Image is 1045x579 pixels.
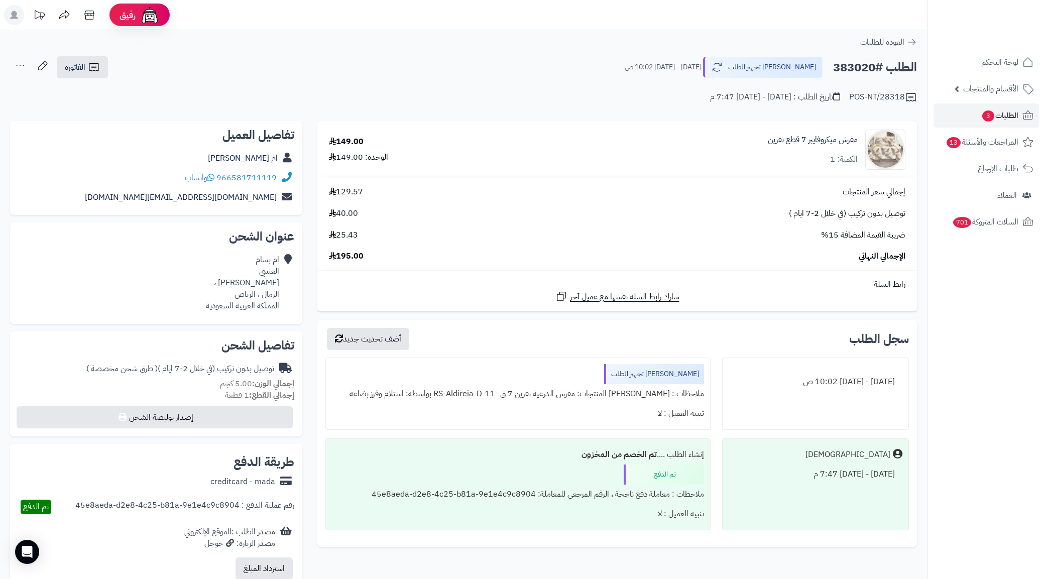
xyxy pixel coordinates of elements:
[934,210,1039,234] a: السلات المتروكة701
[332,504,704,524] div: تنبيه العميل : لا
[768,134,858,146] a: مفرش ميكروفايبر 7 قطع نفرين
[982,110,994,122] span: 3
[860,36,917,48] a: العودة للطلبات
[85,191,277,203] a: [DOMAIN_NAME][EMAIL_ADDRESS][DOMAIN_NAME]
[821,229,905,241] span: ضريبة القيمة المضافة 15%
[206,254,279,311] div: ام بسام العتيبي [PERSON_NAME] ، الرمال ، الرياض المملكة العربية السعودية
[332,384,704,404] div: ملاحظات : [PERSON_NAME] المنتجات: مفرش الدرعية نفرين 7 ق -RS-Aldireia-D-11 بواسطة: استلام وفرز بضاعة
[216,172,277,184] a: 966581711119
[75,500,294,514] div: رقم عملية الدفع : 45e8aeda-d2e8-4c25-b81a-9e1e4c9c8904
[789,208,905,219] span: توصيل بدون تركيب (في خلال 2-7 ايام )
[249,389,294,401] strong: إجمالي القطع:
[18,129,294,141] h2: تفاصيل العميل
[65,61,85,73] span: الفاتورة
[329,136,364,148] div: 149.00
[252,378,294,390] strong: إجمالي الوزن:
[329,186,363,198] span: 129.57
[729,372,902,392] div: [DATE] - [DATE] 10:02 ص
[18,230,294,243] h2: عنوان الشحن
[332,404,704,423] div: تنبيه العميل : لا
[210,476,275,488] div: creditcard - mada
[978,162,1018,176] span: طلبات الإرجاع
[225,389,294,401] small: 1 قطعة
[220,378,294,390] small: 5.00 كجم
[833,57,917,78] h2: الطلب #383020
[849,333,909,345] h3: سجل الطلب
[185,172,214,184] a: واتساب
[604,364,704,384] div: [PERSON_NAME] تجهيز الطلب
[981,108,1018,123] span: الطلبات
[946,135,1018,149] span: المراجعات والأسئلة
[934,183,1039,207] a: العملاء
[703,57,823,78] button: [PERSON_NAME] تجهيز الطلب
[234,456,294,468] h2: طريقة الدفع
[729,465,902,484] div: [DATE] - [DATE] 7:47 م
[329,251,364,262] span: 195.00
[710,91,840,103] div: تاريخ الطلب : [DATE] - [DATE] 7:47 م
[120,9,136,21] span: رفيق
[997,188,1017,202] span: العملاء
[184,526,275,549] div: مصدر الطلب :الموقع الإلكتروني
[208,152,278,164] a: ام [PERSON_NAME]
[18,339,294,352] h2: تفاصيل الشحن
[843,186,905,198] span: إجمالي سعر المنتجات
[184,538,275,549] div: مصدر الزيارة: جوجل
[624,465,704,485] div: تم الدفع
[859,251,905,262] span: الإجمالي النهائي
[625,62,702,72] small: [DATE] - [DATE] 10:02 ص
[860,36,904,48] span: العودة للطلبات
[27,5,52,28] a: تحديثات المنصة
[952,215,1018,229] span: السلات المتروكة
[321,279,913,290] div: رابط السلة
[329,152,388,163] div: الوحدة: 149.00
[332,445,704,465] div: إنشاء الطلب ....
[934,103,1039,128] a: الطلبات3
[332,485,704,504] div: ملاحظات : معاملة دفع ناجحة ، الرقم المرجعي للمعاملة: 45e8aeda-d2e8-4c25-b81a-9e1e4c9c8904
[582,448,657,460] b: تم الخصم من المخزون
[963,82,1018,96] span: الأقسام والمنتجات
[327,328,409,350] button: أضف تحديث جديد
[57,56,108,78] a: الفاتورة
[934,157,1039,181] a: طلبات الإرجاع
[934,50,1039,74] a: لوحة التحكم
[86,363,274,375] div: توصيل بدون تركيب (في خلال 2-7 ايام )
[329,208,358,219] span: 40.00
[805,449,890,460] div: [DEMOGRAPHIC_DATA]
[981,55,1018,69] span: لوحة التحكم
[570,291,679,303] span: شارك رابط السلة نفسها مع عميل آخر
[23,501,49,513] span: تم الدفع
[17,406,293,428] button: إصدار بوليصة الشحن
[849,91,917,103] div: POS-NT/28318
[977,25,1035,46] img: logo-2.png
[947,137,961,148] span: 13
[866,130,905,170] img: 1752058005-1-90x90.jpg
[830,154,858,165] div: الكمية: 1
[329,229,358,241] span: 25.43
[86,363,158,375] span: ( طرق شحن مخصصة )
[15,540,39,564] div: Open Intercom Messenger
[555,290,679,303] a: شارك رابط السلة نفسها مع عميل آخر
[140,5,160,25] img: ai-face.png
[934,130,1039,154] a: المراجعات والأسئلة13
[953,217,971,228] span: 701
